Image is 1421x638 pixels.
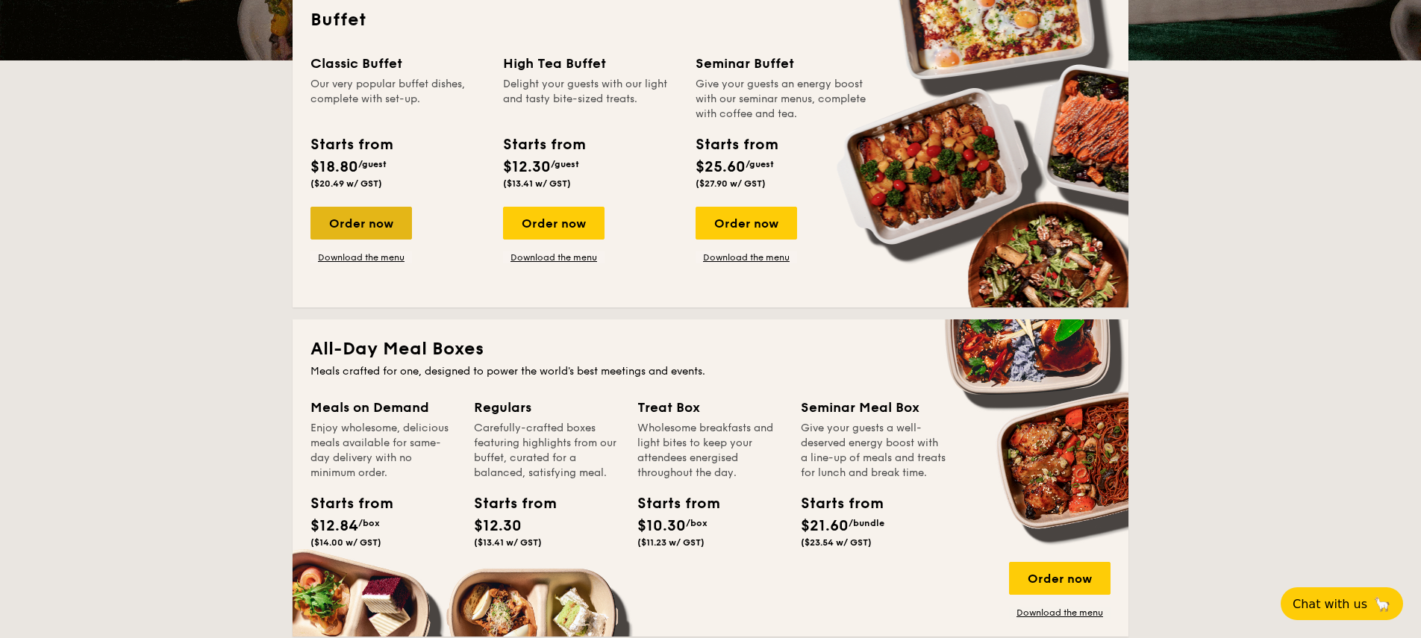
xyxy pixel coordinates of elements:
[503,134,584,156] div: Starts from
[503,158,551,176] span: $12.30
[310,337,1111,361] h2: All-Day Meal Boxes
[686,518,708,528] span: /box
[849,518,884,528] span: /bundle
[310,364,1111,379] div: Meals crafted for one, designed to power the world's best meetings and events.
[474,421,619,481] div: Carefully-crafted boxes featuring highlights from our buffet, curated for a balanced, satisfying ...
[474,397,619,418] div: Regulars
[1009,562,1111,595] div: Order now
[746,159,774,169] span: /guest
[310,421,456,481] div: Enjoy wholesome, delicious meals available for same-day delivery with no minimum order.
[503,53,678,74] div: High Tea Buffet
[637,397,783,418] div: Treat Box
[696,77,870,122] div: Give your guests an energy boost with our seminar menus, complete with coffee and tea.
[696,178,766,189] span: ($27.90 w/ GST)
[358,159,387,169] span: /guest
[801,421,946,481] div: Give your guests a well-deserved energy boost with a line-up of meals and treats for lunch and br...
[1373,595,1391,613] span: 🦙
[310,158,358,176] span: $18.80
[801,517,849,535] span: $21.60
[503,77,678,122] div: Delight your guests with our light and tasty bite-sized treats.
[801,537,872,548] span: ($23.54 w/ GST)
[310,492,378,515] div: Starts from
[310,537,381,548] span: ($14.00 w/ GST)
[474,492,541,515] div: Starts from
[310,251,412,263] a: Download the menu
[696,53,870,74] div: Seminar Buffet
[696,207,797,240] div: Order now
[801,492,868,515] div: Starts from
[801,397,946,418] div: Seminar Meal Box
[551,159,579,169] span: /guest
[696,251,797,263] a: Download the menu
[637,537,705,548] span: ($11.23 w/ GST)
[310,207,412,240] div: Order now
[310,397,456,418] div: Meals on Demand
[503,251,605,263] a: Download the menu
[637,517,686,535] span: $10.30
[358,518,380,528] span: /box
[310,178,382,189] span: ($20.49 w/ GST)
[503,178,571,189] span: ($13.41 w/ GST)
[696,134,777,156] div: Starts from
[474,537,542,548] span: ($13.41 w/ GST)
[310,77,485,122] div: Our very popular buffet dishes, complete with set-up.
[310,134,392,156] div: Starts from
[310,517,358,535] span: $12.84
[310,53,485,74] div: Classic Buffet
[1281,587,1403,620] button: Chat with us🦙
[310,8,1111,32] h2: Buffet
[637,492,705,515] div: Starts from
[637,421,783,481] div: Wholesome breakfasts and light bites to keep your attendees energised throughout the day.
[696,158,746,176] span: $25.60
[503,207,605,240] div: Order now
[474,517,522,535] span: $12.30
[1293,597,1367,611] span: Chat with us
[1009,607,1111,619] a: Download the menu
